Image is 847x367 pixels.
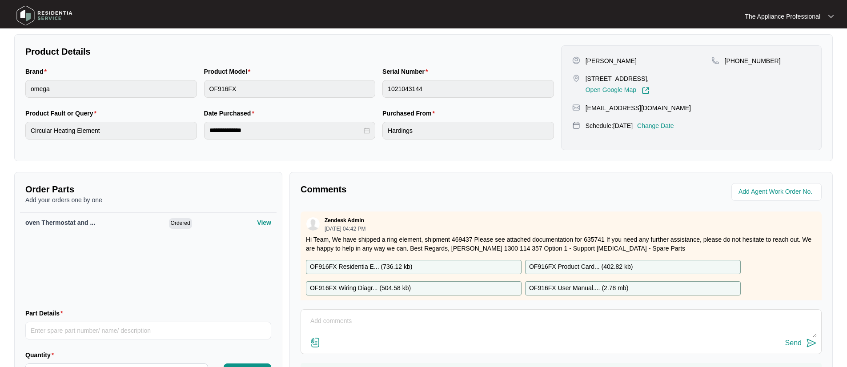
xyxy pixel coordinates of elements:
p: [EMAIL_ADDRESS][DOMAIN_NAME] [586,104,691,112]
label: Date Purchased [204,109,258,118]
p: The Appliance Professional [745,12,820,21]
p: [PERSON_NAME] [586,56,637,65]
p: Schedule: [DATE] [586,121,633,130]
p: View [257,218,271,227]
p: OF916FX Wiring Diagr... ( 504.58 kb ) [310,283,411,293]
p: Comments [301,183,555,195]
img: user.svg [306,217,320,231]
img: dropdown arrow [828,14,834,19]
input: Brand [25,80,197,98]
img: Link-External [642,87,650,95]
img: send-icon.svg [806,338,817,348]
p: Order Parts [25,183,271,195]
img: map-pin [711,56,719,64]
p: OF916FX Product Card... ( 402.82 kb ) [529,262,633,272]
p: Change Date [637,121,674,130]
img: map-pin [572,121,580,129]
label: Quantity [25,351,57,359]
a: Open Google Map [586,87,650,95]
p: Zendesk Admin [325,217,364,224]
img: file-attachment-doc.svg [310,337,321,348]
p: OF916FX User Manual.... ( 2.78 mb ) [529,283,628,293]
label: Purchased From [382,109,438,118]
input: Add Agent Work Order No. [739,187,816,197]
input: Part Details [25,322,271,339]
img: residentia service logo [13,2,76,29]
p: [DATE] 04:42 PM [325,226,365,231]
label: Product Model [204,67,254,76]
span: Ordered [169,218,192,229]
input: Date Purchased [209,126,362,135]
p: Hi Team, We have shipped a ring element, shipment 469437 Please see attached documentation for 63... [306,235,816,253]
img: user-pin [572,56,580,64]
p: OF916FX Residentia E... ( 736.12 kb ) [310,262,412,272]
p: [STREET_ADDRESS], [586,74,650,83]
label: Brand [25,67,50,76]
img: map-pin [572,104,580,112]
label: Product Fault or Query [25,109,100,118]
input: Product Fault or Query [25,122,197,140]
input: Product Model [204,80,376,98]
button: Send [785,337,817,349]
label: Serial Number [382,67,431,76]
img: map-pin [572,74,580,82]
div: Send [785,339,802,347]
p: Add your orders one by one [25,195,271,204]
p: Product Details [25,45,554,58]
p: [PHONE_NUMBER] [725,56,781,65]
label: Part Details [25,309,67,318]
input: Serial Number [382,80,554,98]
input: Purchased From [382,122,554,140]
span: oven Thermostat and ... [25,219,95,226]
